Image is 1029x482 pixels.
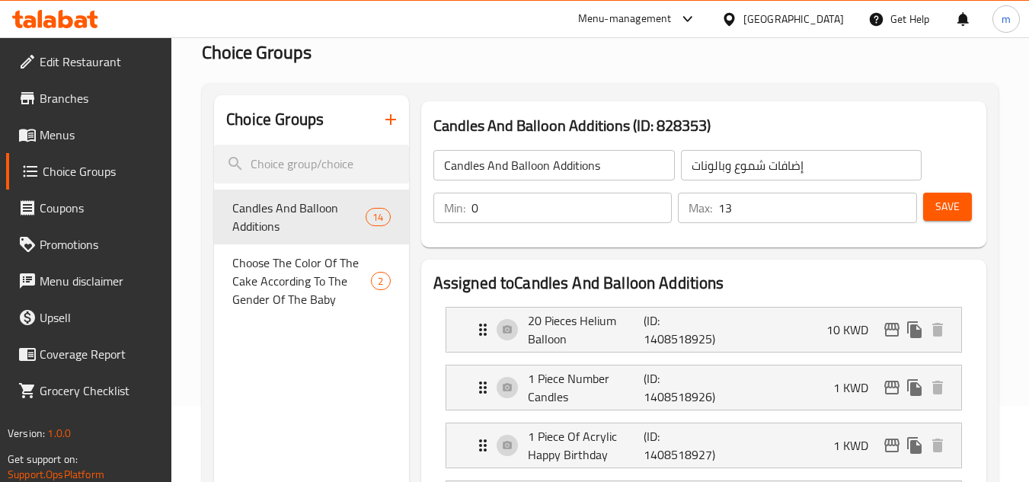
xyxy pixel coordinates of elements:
span: m [1002,11,1011,27]
a: Upsell [6,299,172,336]
li: Expand [433,417,974,474]
button: edit [880,434,903,457]
div: Choices [366,208,390,226]
span: Branches [40,89,160,107]
button: duplicate [903,376,926,399]
a: Branches [6,80,172,117]
p: 10 KWD [826,321,880,339]
a: Menus [6,117,172,153]
button: edit [880,376,903,399]
p: 1 Piece Number Candles [528,369,644,406]
h2: Assigned to Candles And Balloon Additions [433,272,974,295]
div: Candles And Balloon Additions14 [214,190,408,244]
button: delete [926,318,949,341]
p: Min: [444,199,465,217]
button: delete [926,434,949,457]
div: Choose The Color Of The Cake According To The Gender Of The Baby2 [214,244,408,318]
button: edit [880,318,903,341]
div: Choices [371,272,390,290]
span: Save [935,197,960,216]
p: 1 KWD [833,378,880,397]
span: Coverage Report [40,345,160,363]
p: 1 KWD [833,436,880,455]
span: Menus [40,126,160,144]
div: Menu-management [578,10,672,28]
div: [GEOGRAPHIC_DATA] [743,11,844,27]
span: Choice Groups [43,162,160,180]
span: 2 [372,274,389,289]
button: delete [926,376,949,399]
p: Max: [689,199,712,217]
a: Coverage Report [6,336,172,372]
span: Grocery Checklist [40,381,160,400]
span: Get support on: [8,449,78,469]
span: 1.0.0 [47,423,71,443]
span: Coupons [40,199,160,217]
button: duplicate [903,318,926,341]
a: Promotions [6,226,172,263]
span: Choice Groups [202,35,312,69]
div: Expand [446,308,961,352]
h3: Candles And Balloon Additions (ID: 828353) [433,113,974,138]
span: Candles And Balloon Additions [232,199,366,235]
button: duplicate [903,434,926,457]
a: Coupons [6,190,172,226]
a: Grocery Checklist [6,372,172,409]
p: (ID: 1408518927) [644,427,721,464]
div: Expand [446,365,961,410]
button: Save [923,193,972,221]
span: Upsell [40,308,160,327]
p: (ID: 1408518925) [644,311,721,348]
input: search [214,145,408,184]
span: Menu disclaimer [40,272,160,290]
h2: Choice Groups [226,108,324,131]
div: Expand [446,423,961,468]
a: Choice Groups [6,153,172,190]
span: Choose The Color Of The Cake According To The Gender Of The Baby [232,254,371,308]
li: Expand [433,301,974,359]
span: Promotions [40,235,160,254]
p: 1 Piece Of Acrylic Happy Birthday [528,427,644,464]
p: 20 Pieces Helium Balloon [528,311,644,348]
p: (ID: 1408518926) [644,369,721,406]
li: Expand [433,359,974,417]
a: Edit Restaurant [6,43,172,80]
span: Version: [8,423,45,443]
a: Menu disclaimer [6,263,172,299]
span: 14 [366,210,389,225]
span: Edit Restaurant [40,53,160,71]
